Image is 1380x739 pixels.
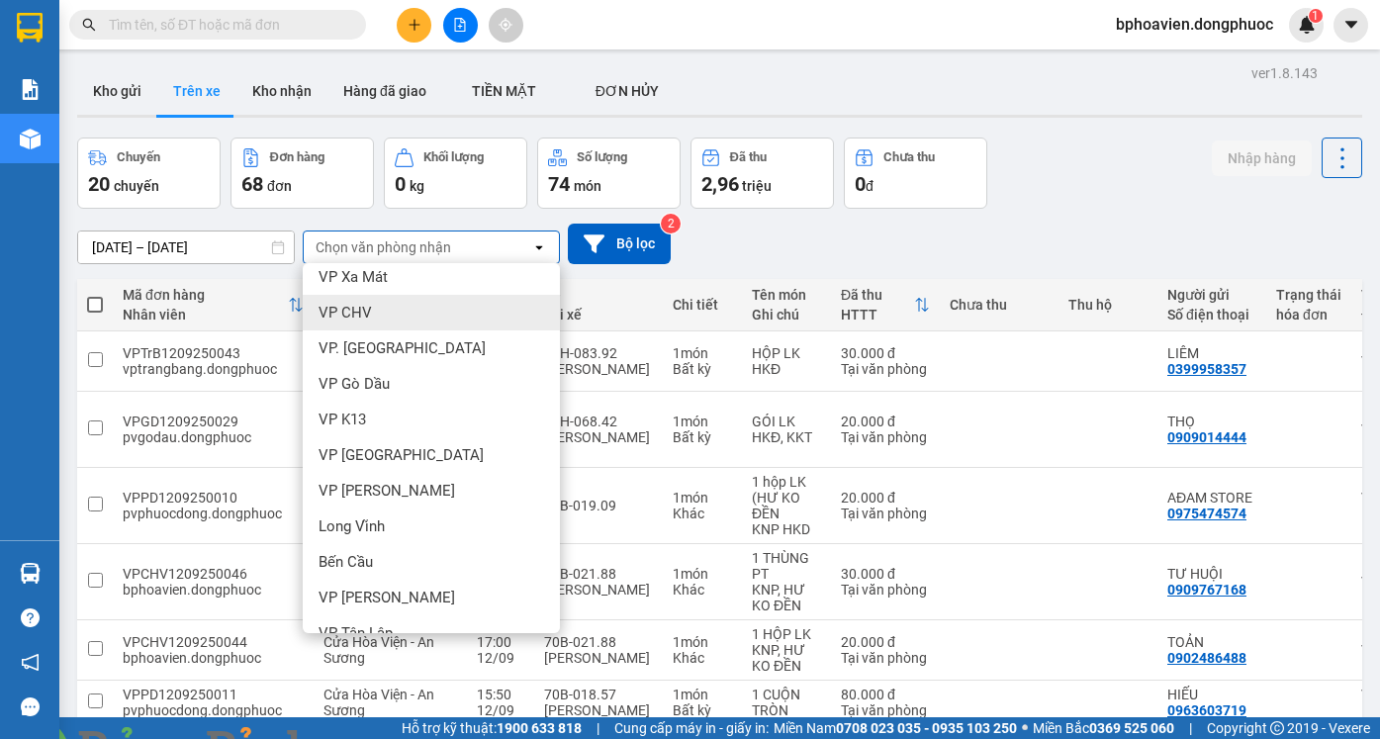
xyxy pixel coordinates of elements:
[319,588,455,607] span: VP [PERSON_NAME]
[114,178,159,194] span: chuyến
[841,582,930,598] div: Tại văn phòng
[841,650,930,666] div: Tại văn phòng
[319,516,385,536] span: Long Vĩnh
[752,550,821,582] div: 1 THÙNG PT
[544,361,653,377] div: [PERSON_NAME]
[1167,650,1246,666] div: 0902486488
[323,687,434,718] span: Cửa Hòa Viện - An Sương
[156,11,271,28] strong: ĐỒNG PHƯỚC
[673,582,732,598] div: Khác
[752,687,821,718] div: 1 CUỘN TRÒN
[752,429,821,445] div: HKĐ, KKT
[21,608,40,627] span: question-circle
[21,653,40,672] span: notification
[836,720,1017,736] strong: 0708 023 035 - 0935 103 250
[489,8,523,43] button: aim
[661,214,681,233] sup: 2
[384,138,527,209] button: Khối lượng0kg
[544,582,653,598] div: [PERSON_NAME]
[841,345,930,361] div: 30.000 đ
[544,287,653,303] div: Xe
[1167,582,1246,598] div: 0909767168
[20,129,41,149] img: warehouse-icon
[752,582,821,613] div: KNP, HƯ KO ĐỀN
[1167,506,1246,521] div: 0975474574
[123,506,304,521] div: pvphuocdong.dongphuoc
[7,12,95,99] img: logo
[499,18,512,32] span: aim
[6,128,218,139] span: [PERSON_NAME]:
[544,429,653,445] div: [PERSON_NAME]
[316,237,451,257] div: Chọn văn phòng nhận
[20,79,41,100] img: solution-icon
[544,498,653,513] div: 70B-019.09
[1167,361,1246,377] div: 0399958357
[831,279,940,331] th: Toggle SortBy
[21,697,40,716] span: message
[99,126,218,140] span: VPCHV1209250046
[156,32,266,56] span: Bến xe [GEOGRAPHIC_DATA]
[544,702,653,718] div: [PERSON_NAME]
[855,172,866,196] span: 0
[841,307,914,323] div: HTTT
[841,566,930,582] div: 30.000 đ
[544,650,653,666] div: [PERSON_NAME]
[156,59,272,84] span: 01 Võ Văn Truyện, KP.1, Phường 2
[1167,307,1256,323] div: Số điện thoại
[109,14,342,36] input: Tìm tên, số ĐT hoặc mã đơn
[327,67,442,115] button: Hàng đã giao
[123,702,304,718] div: pvphuocdong.dongphuoc
[544,414,653,429] div: 70H-068.42
[841,506,930,521] div: Tại văn phòng
[123,345,304,361] div: VPTrB1209250043
[883,150,935,164] div: Chưa thu
[950,297,1049,313] div: Chưa thu
[397,8,431,43] button: plus
[1167,345,1256,361] div: LIÊM
[841,414,930,429] div: 20.000 đ
[752,521,821,537] div: KNP HKD
[477,702,524,718] div: 12/09
[6,143,121,155] span: In ngày:
[673,566,732,582] div: 1 món
[1270,721,1284,735] span: copyright
[123,307,288,323] div: Nhân viên
[752,361,821,377] div: HKĐ
[319,410,366,429] span: VP K13
[752,626,821,642] div: 1 HỘP LK
[319,374,390,394] span: VP Gò Dầu
[673,429,732,445] div: Bất kỳ
[123,634,304,650] div: VPCHV1209250044
[423,150,484,164] div: Khối lượng
[241,172,263,196] span: 68
[267,178,292,194] span: đơn
[1167,414,1256,429] div: THỌ
[123,414,304,429] div: VPGD1209250029
[113,279,314,331] th: Toggle SortBy
[123,650,304,666] div: bphoavien.dongphuoc
[123,429,304,445] div: pvgodau.dongphuoc
[577,150,627,164] div: Số lượng
[117,150,160,164] div: Chuyến
[1251,62,1318,84] div: ver 1.8.143
[453,18,467,32] span: file-add
[742,178,772,194] span: triệu
[544,634,653,650] div: 70B-021.88
[1068,297,1148,313] div: Thu hộ
[123,361,304,377] div: vptrangbang.dongphuoc
[323,634,434,666] span: Cửa Hòa Viện - An Sương
[497,720,582,736] strong: 1900 633 818
[17,13,43,43] img: logo-vxr
[1167,490,1256,506] div: AĐAM STORE
[1298,16,1316,34] img: icon-new-feature
[1167,687,1256,702] div: HIẾU
[730,150,767,164] div: Đã thu
[1167,566,1256,582] div: TƯ HUỘI
[1276,307,1341,323] div: hóa đơn
[402,717,582,739] span: Hỗ trợ kỹ thuật:
[841,287,914,303] div: Đã thu
[1312,9,1319,23] span: 1
[1334,8,1368,43] button: caret-down
[774,717,1017,739] span: Miền Nam
[752,642,821,674] div: KNP, HƯ KO ĐỀN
